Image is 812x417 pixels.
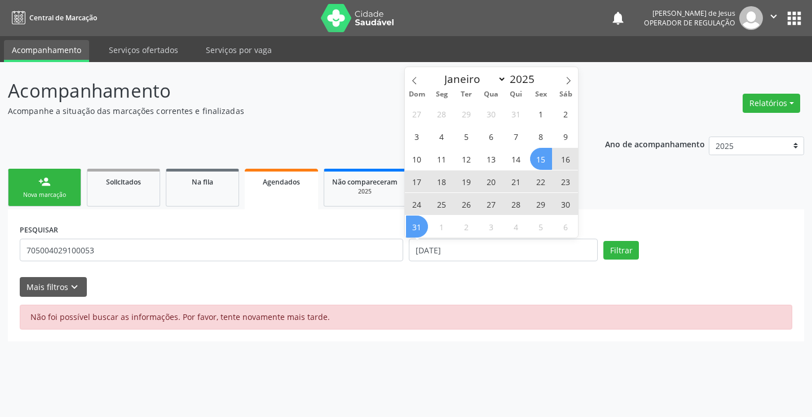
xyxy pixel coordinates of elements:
button: Filtrar [603,241,639,260]
div: Não foi possível buscar as informações. Por favor, tente novamente mais tarde. [20,305,792,330]
a: Serviços por vaga [198,40,280,60]
span: Agosto 20, 2025 [480,170,502,192]
img: img [739,6,763,30]
label: PESQUISAR [20,221,58,239]
span: Não compareceram [332,177,398,187]
span: Agosto 16, 2025 [555,148,577,170]
div: [PERSON_NAME] de Jesus [644,8,735,18]
span: Agosto 19, 2025 [456,170,478,192]
input: Nome, CNS [20,239,403,261]
span: Central de Marcação [29,13,97,23]
span: Agosto 24, 2025 [406,193,428,215]
span: Agosto 7, 2025 [505,125,527,147]
span: Agosto 28, 2025 [505,193,527,215]
span: Dom [405,91,430,98]
p: Acompanhe a situação das marcações correntes e finalizadas [8,105,565,117]
div: 2025 [332,187,398,196]
span: Agosto 10, 2025 [406,148,428,170]
button: Mais filtroskeyboard_arrow_down [20,277,87,297]
span: Agosto 31, 2025 [406,216,428,238]
input: Year [506,72,544,86]
span: Setembro 6, 2025 [555,216,577,238]
i:  [767,10,780,23]
p: Ano de acompanhamento [605,137,705,151]
button: Relatórios [743,94,800,113]
span: Agosto 18, 2025 [431,170,453,192]
span: Agosto 21, 2025 [505,170,527,192]
i: keyboard_arrow_down [68,281,81,293]
span: Agendados [263,177,300,187]
span: Agosto 1, 2025 [530,103,552,125]
span: Seg [429,91,454,98]
a: Central de Marcação [8,8,97,27]
span: Solicitados [106,177,141,187]
span: Julho 30, 2025 [480,103,502,125]
span: Agosto 13, 2025 [480,148,502,170]
span: Agosto 12, 2025 [456,148,478,170]
div: Nova marcação [16,191,73,199]
span: Agosto 9, 2025 [555,125,577,147]
span: Julho 27, 2025 [406,103,428,125]
a: Acompanhamento [4,40,89,62]
span: Qui [504,91,528,98]
span: Agosto 23, 2025 [555,170,577,192]
div: person_add [38,175,51,188]
span: Setembro 4, 2025 [505,216,527,238]
span: Julho 29, 2025 [456,103,478,125]
button: notifications [610,10,626,26]
span: Na fila [192,177,213,187]
span: Agosto 8, 2025 [530,125,552,147]
span: Setembro 2, 2025 [456,216,478,238]
span: Julho 28, 2025 [431,103,453,125]
span: Agosto 6, 2025 [480,125,502,147]
span: Sáb [553,91,578,98]
span: Setembro 5, 2025 [530,216,552,238]
span: Qua [479,91,504,98]
select: Month [439,71,507,87]
span: Ter [454,91,479,98]
span: Agosto 22, 2025 [530,170,552,192]
span: Agosto 30, 2025 [555,193,577,215]
span: Agosto 27, 2025 [480,193,502,215]
span: Operador de regulação [644,18,735,28]
span: Setembro 1, 2025 [431,216,453,238]
a: Serviços ofertados [101,40,186,60]
span: Agosto 17, 2025 [406,170,428,192]
p: Acompanhamento [8,77,565,105]
span: Agosto 29, 2025 [530,193,552,215]
span: Agosto 5, 2025 [456,125,478,147]
span: Julho 31, 2025 [505,103,527,125]
span: Agosto 4, 2025 [431,125,453,147]
span: Agosto 25, 2025 [431,193,453,215]
span: Agosto 11, 2025 [431,148,453,170]
span: Agosto 26, 2025 [456,193,478,215]
span: Setembro 3, 2025 [480,216,502,238]
input: Selecione um intervalo [409,239,598,261]
button:  [763,6,784,30]
span: Agosto 15, 2025 [530,148,552,170]
button: apps [784,8,804,28]
span: Agosto 2, 2025 [555,103,577,125]
span: Agosto 14, 2025 [505,148,527,170]
span: Agosto 3, 2025 [406,125,428,147]
span: Sex [528,91,553,98]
